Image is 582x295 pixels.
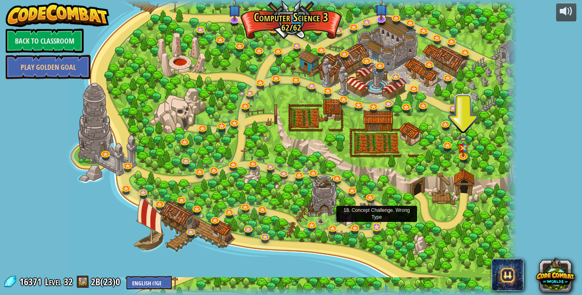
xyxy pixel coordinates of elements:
a: Back to Classroom [6,29,84,53]
span: 16371 [19,275,44,288]
button: Adjust volume [556,3,576,22]
a: Play Golden Goal [6,55,91,79]
a: 2B(23)0 [91,275,122,288]
span: 32 [64,275,73,288]
img: CodeCombat - Learn how to code by playing a game [6,3,109,27]
span: Level [45,275,61,289]
img: level-banner-multiplayer.png [458,135,469,157]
